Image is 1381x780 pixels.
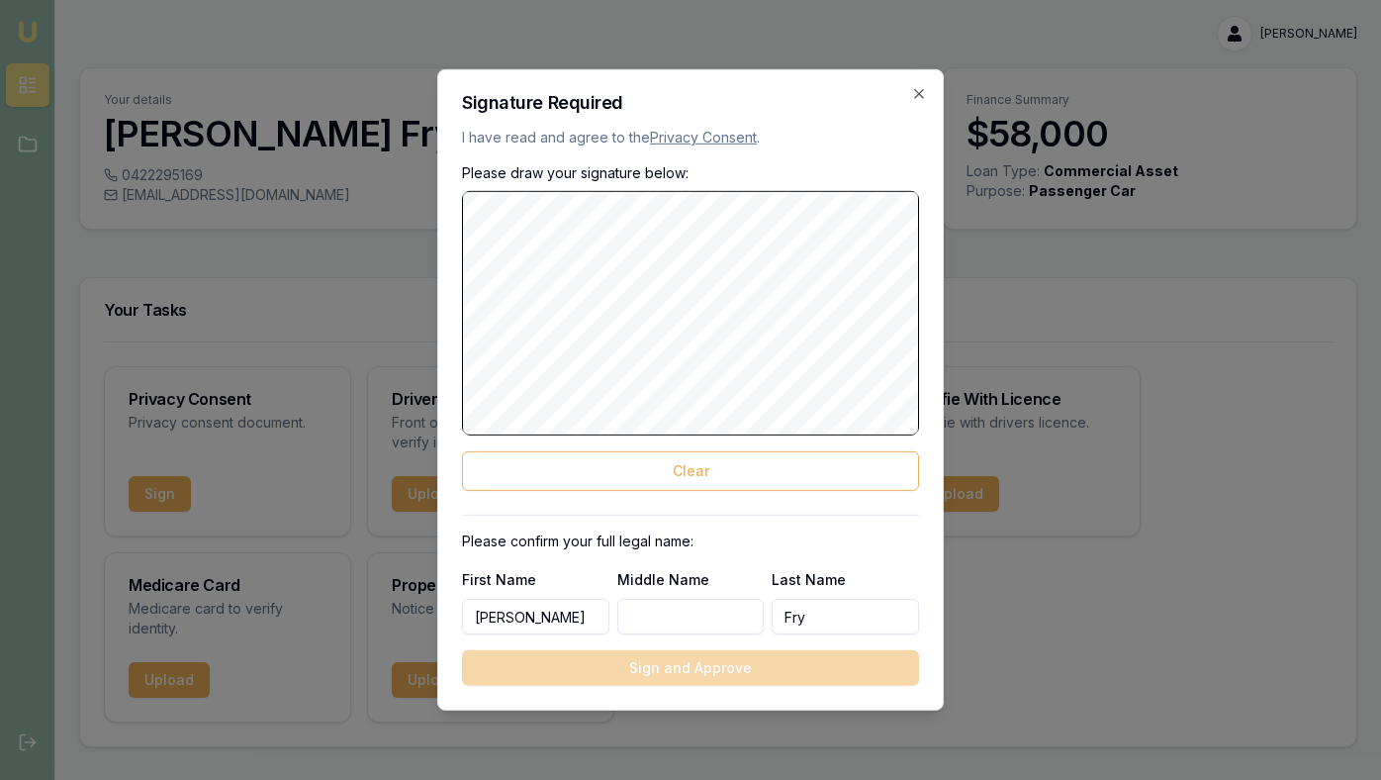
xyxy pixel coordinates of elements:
[462,163,919,183] p: Please draw your signature below:
[462,571,536,588] label: First Name
[650,129,757,146] a: Privacy Consent
[772,571,846,588] label: Last Name
[617,571,709,588] label: Middle Name
[462,94,919,112] h2: Signature Required
[462,532,919,551] p: Please confirm your full legal name:
[462,451,919,491] button: Clear
[462,128,919,147] p: I have read and agree to the .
